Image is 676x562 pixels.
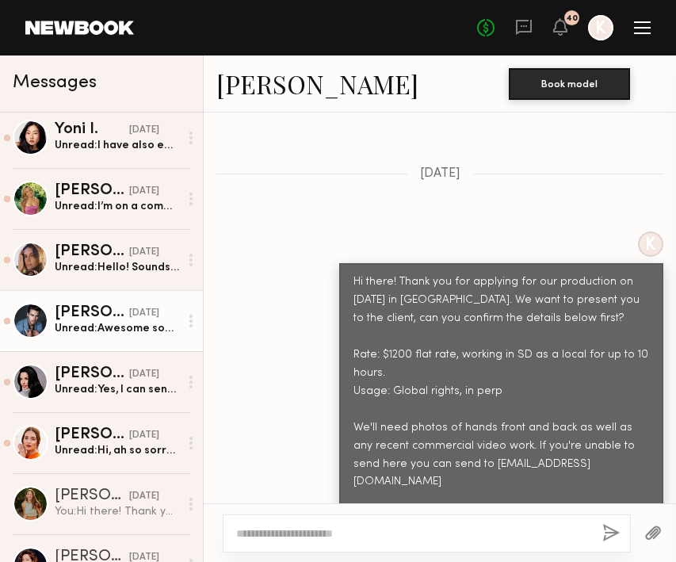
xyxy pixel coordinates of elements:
div: [PERSON_NAME] [55,488,129,504]
div: Unread: I’m on a commercial Shoot right now, was on one [DATE]. I’m a full time model/actress so ... [55,199,179,214]
div: [PERSON_NAME] [55,366,129,382]
span: [DATE] [420,167,460,181]
div: 40 [566,14,578,23]
div: [PERSON_NAME] [55,305,129,321]
div: [DATE] [129,306,159,321]
div: Unread: Hello! Sounds good, I’ll shoot an email over shortly (: [55,260,179,275]
a: K [588,15,613,40]
div: [PERSON_NAME] [55,244,129,260]
a: Book model [509,76,630,90]
div: [DATE] [129,489,159,504]
div: [PERSON_NAME] [55,427,129,443]
div: You: Hi there! Thank you for applying for our production on [DATE] in [GEOGRAPHIC_DATA]. We want ... [55,504,179,519]
div: Hi there! Thank you for applying for our production on [DATE] in [GEOGRAPHIC_DATA]. We want to pr... [353,273,649,528]
div: [DATE] [129,184,159,199]
a: [PERSON_NAME] [216,67,418,101]
div: [DATE] [129,367,159,382]
div: Unread: Yes, I can send you photos first thing [DATE]. Thank you! [55,382,179,397]
div: Yoni I. [55,122,129,138]
div: [DATE] [129,245,159,260]
div: Unread: Awesome sounds good enjoy your weekend! [55,321,179,336]
div: [DATE] [129,123,159,138]
span: Messages [13,74,97,92]
div: [PERSON_NAME] [55,183,129,199]
button: Book model [509,68,630,100]
div: Unread: Hi, ah so sorry but I’m actually working on the 17th already. Please let me know if you g... [55,443,179,458]
div: [DATE] [129,428,159,443]
div: Unread: I have also emailed commercial work example that could be somewhat relevant. Thank you! [55,138,179,153]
